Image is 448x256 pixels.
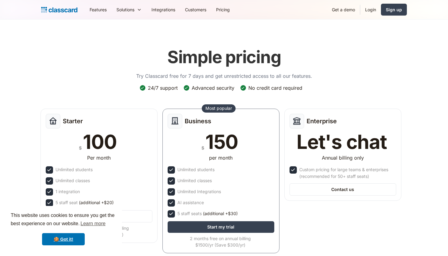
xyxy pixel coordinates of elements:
p: Try Classcard free for 7 days and get unrestricted access to all our features. [136,72,312,80]
h2: Business [185,117,211,125]
span: This website uses cookies to ensure you get the best experience on our website. [11,212,116,228]
div: Solutions [116,6,134,13]
a: Sign up [381,4,407,16]
div: Unlimited classes [55,177,90,184]
span: (additional +$20) [79,199,114,206]
div: per month [209,154,233,161]
div: Unlimited students [55,166,93,173]
div: Most popular [205,105,232,111]
div: $ [201,144,204,152]
a: Login [360,3,381,16]
span: (additional +$30) [203,210,238,217]
div: 24/7 support [148,85,178,91]
h1: Simple pricing [167,47,281,67]
a: home [41,5,77,14]
div: 150 [205,132,238,152]
div: 100 [83,132,116,152]
div: $ [79,144,82,152]
div: Unlimited Integrations [177,188,221,195]
div: No credit card required [248,85,302,91]
a: Get a demo [327,3,360,16]
a: Contact us [290,183,396,196]
a: dismiss cookie message [42,233,85,245]
div: cookieconsent [5,206,122,251]
a: Pricing [211,3,235,16]
a: learn more about cookies [80,219,106,228]
h2: Enterprise [307,117,337,125]
div: Sign up [386,6,402,13]
a: Integrations [147,3,180,16]
div: Advanced security [192,85,234,91]
div: Custom pricing for large teams & enterprises (recommended for 50+ staff seats) [299,166,395,180]
a: Start my trial [168,221,274,233]
div: Solutions [112,3,147,16]
div: 2 months free on annual billing $1500/yr (Save $300/yr) [168,235,273,248]
div: Let's chat [297,132,387,152]
div: Unlimited students [177,166,215,173]
div: Unlimited classes [177,177,212,184]
div: AI assistance [177,199,204,206]
a: Features [85,3,112,16]
div: Per month [87,154,111,161]
div: 1 integration [55,188,80,195]
a: Customers [180,3,211,16]
div: 5 staff seats [177,210,238,217]
h2: Starter [63,117,83,125]
div: 5 staff seat [55,199,114,206]
div: Annual billing only [322,154,364,161]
